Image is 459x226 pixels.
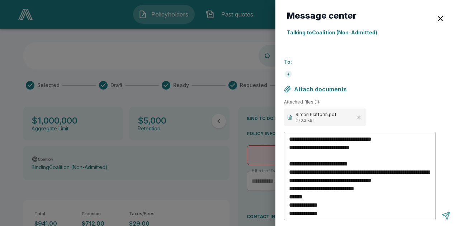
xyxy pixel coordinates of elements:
[284,70,293,78] div: +
[295,118,354,123] p: ( 170.2 KB )
[287,29,448,36] p: Talking to Coalition (Non-Admitted)
[287,11,356,20] h6: Message center
[284,98,450,106] span: Attached files ( 1 ):
[294,86,347,93] span: Attach documents
[285,71,292,78] div: +
[284,58,450,66] p: To:
[295,111,354,118] p: Sircon Platform.pdf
